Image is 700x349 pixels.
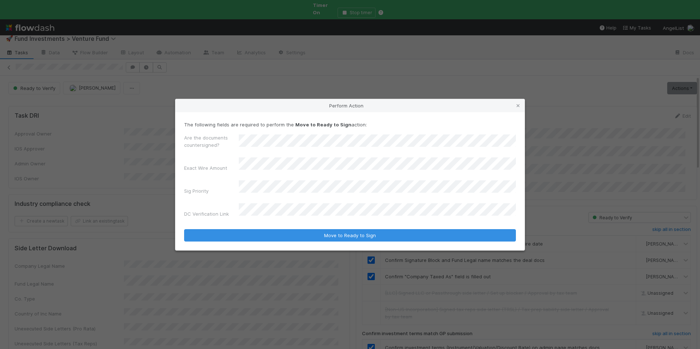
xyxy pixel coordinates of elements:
div: Perform Action [175,99,525,112]
p: The following fields are required to perform the action: [184,121,516,128]
label: DC Verification Link [184,210,229,217]
label: Exact Wire Amount [184,164,227,172]
label: Sig Priority [184,187,209,195]
button: Move to Ready to Sign [184,229,516,242]
label: Are the documents countersigned? [184,134,239,149]
strong: Move to Ready to Sign [295,122,351,128]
